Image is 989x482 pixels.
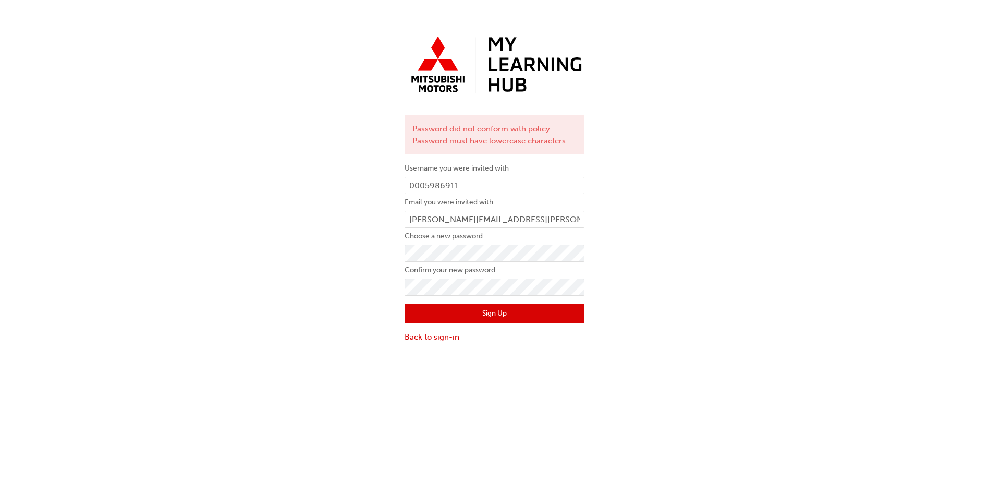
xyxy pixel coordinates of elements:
label: Confirm your new password [405,264,584,276]
label: Username you were invited with [405,162,584,175]
img: mmal [405,31,584,100]
a: Back to sign-in [405,331,584,343]
label: Choose a new password [405,230,584,243]
input: Username [405,177,584,195]
button: Sign Up [405,304,584,323]
label: Email you were invited with [405,196,584,209]
div: Password did not conform with policy: Password must have lowercase characters [405,115,584,154]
